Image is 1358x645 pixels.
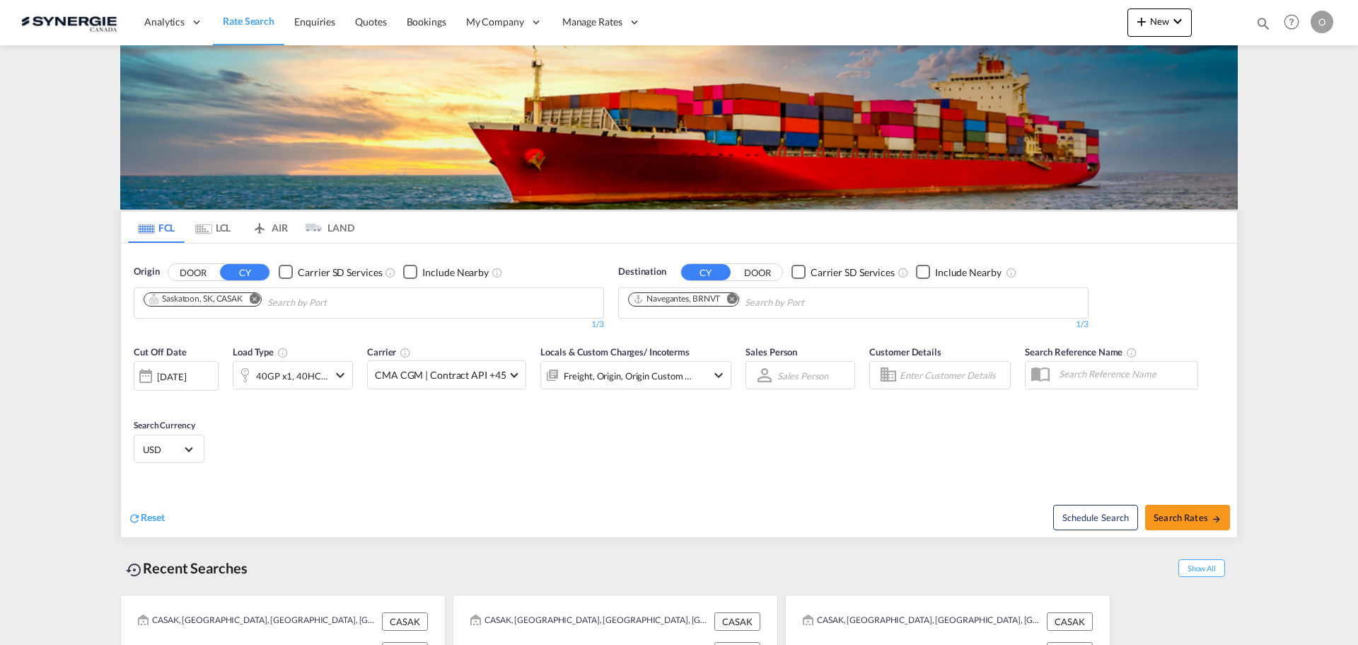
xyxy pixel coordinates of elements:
span: Help [1279,10,1304,34]
md-chips-wrap: Chips container. Use arrow keys to select chips. [141,288,407,314]
div: Freight Origin Origin Custom Destination Destination Custom Factory Stuffing [564,366,692,386]
input: Chips input. [745,292,879,314]
span: Search Rates [1154,512,1221,523]
span: Search Reference Name [1025,346,1137,358]
span: Reset [141,511,165,523]
md-tab-item: FCL [128,212,185,243]
span: Load Type [233,346,289,358]
div: OriginDOOR CY Checkbox No InkUnchecked: Search for CY (Container Yard) services for all selected ... [121,244,1237,537]
button: Note: By default Schedule search will only considerorigin ports, destination ports and cut off da... [1053,505,1138,530]
button: Remove [240,293,261,307]
md-select: Sales Person [776,365,830,386]
md-icon: Unchecked: Ignores neighbouring ports when fetching rates.Checked : Includes neighbouring ports w... [492,267,503,278]
md-tab-item: AIR [241,212,298,243]
md-icon: icon-chevron-down [1169,13,1186,30]
div: Include Nearby [935,266,1002,280]
input: Enter Customer Details [900,365,1006,386]
div: Carrier SD Services [298,266,382,280]
div: CASAK, Saskatoon, SK, Canada, North America, Americas [803,612,1043,631]
div: Help [1279,10,1311,35]
span: Rate Search [223,15,274,27]
md-icon: icon-backup-restore [126,561,143,578]
div: icon-magnify [1255,16,1271,37]
span: New [1133,16,1186,27]
md-chips-wrap: Chips container. Use arrow keys to select chips. [626,288,885,314]
div: Recent Searches [120,552,253,584]
md-icon: Unchecked: Search for CY (Container Yard) services for all selected carriers.Checked : Search for... [898,267,909,278]
div: 1/3 [618,319,1089,331]
button: icon-plus 400-fgNewicon-chevron-down [1127,8,1192,37]
md-icon: The selected Trucker/Carrierwill be displayed in the rate results If the rates are from another f... [400,347,411,358]
div: 40GP x1 40HC x1icon-chevron-down [233,361,353,389]
div: CASAK [382,612,428,631]
span: Cut Off Date [134,346,187,358]
div: O [1311,11,1333,33]
div: icon-refreshReset [128,510,165,526]
span: Show All [1178,559,1225,577]
div: CASAK, Saskatoon, SK, Canada, North America, Americas [470,612,711,631]
span: CMA CGM | Contract API +45 [375,368,506,382]
div: 40GP x1 40HC x1 [256,366,328,386]
button: CY [220,264,269,280]
span: Customer Details [869,346,941,358]
md-icon: Unchecked: Search for CY (Container Yard) services for all selected carriers.Checked : Search for... [385,267,396,278]
md-icon: icon-chevron-down [710,367,727,384]
span: Quotes [355,16,386,28]
span: Analytics [144,15,185,29]
div: 1/3 [134,319,604,331]
input: Search Reference Name [1052,363,1197,384]
md-icon: icon-plus 400-fg [1133,13,1150,30]
md-tab-item: LAND [298,212,354,243]
div: Freight Origin Origin Custom Destination Destination Custom Factory Stuffingicon-chevron-down [540,361,731,389]
span: Origin [134,265,159,279]
span: Enquiries [294,16,335,28]
span: Manage Rates [562,15,622,29]
div: CASAK [1047,612,1093,631]
md-icon: Your search will be saved by the below given name [1126,347,1137,358]
md-icon: icon-refresh [128,512,141,525]
div: Navegantes, BRNVT [633,293,720,305]
md-pagination-wrapper: Use the left and right arrow keys to navigate between tabs [128,212,354,243]
md-checkbox: Checkbox No Ink [403,265,489,280]
md-checkbox: Checkbox No Ink [279,265,382,280]
input: Chips input. [267,292,402,314]
md-datepicker: Select [134,389,144,409]
span: Carrier [367,346,411,358]
span: Destination [618,265,666,279]
span: My Company [466,15,524,29]
span: USD [143,443,182,456]
button: Search Ratesicon-arrow-right [1145,505,1230,530]
md-icon: icon-information-outline [277,347,289,358]
div: CASAK [714,612,760,631]
md-icon: icon-airplane [251,219,268,230]
button: CY [681,264,731,280]
div: Carrier SD Services [811,266,895,280]
md-checkbox: Checkbox No Ink [916,265,1002,280]
button: DOOR [168,264,218,280]
span: Sales Person [745,346,797,358]
button: DOOR [733,264,782,280]
div: [DATE] [134,361,219,391]
img: 1f56c880d42311ef80fc7dca854c8e59.png [21,6,117,38]
md-icon: Unchecked: Ignores neighbouring ports when fetching rates.Checked : Includes neighbouring ports w... [1006,267,1017,278]
span: Bookings [407,16,446,28]
span: Search Currency [134,420,195,430]
md-icon: icon-arrow-right [1212,514,1221,524]
img: LCL+%26+FCL+BACKGROUND.png [120,45,1238,210]
div: CASAK, Saskatoon, SK, Canada, North America, Americas [138,612,378,631]
div: Press delete to remove this chip. [633,293,723,305]
md-icon: icon-chevron-down [332,367,349,384]
span: Locals & Custom Charges [540,346,690,358]
button: Remove [717,293,738,307]
div: Include Nearby [422,266,489,280]
md-select: Select Currency: $ USDUnited States Dollar [141,439,197,460]
span: / Incoterms [644,346,690,358]
div: Saskatoon, SK, CASAK [149,293,243,305]
md-icon: icon-magnify [1255,16,1271,31]
md-tab-item: LCL [185,212,241,243]
md-checkbox: Checkbox No Ink [791,265,895,280]
div: [DATE] [157,370,186,383]
div: Press delete to remove this chip. [149,293,245,305]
